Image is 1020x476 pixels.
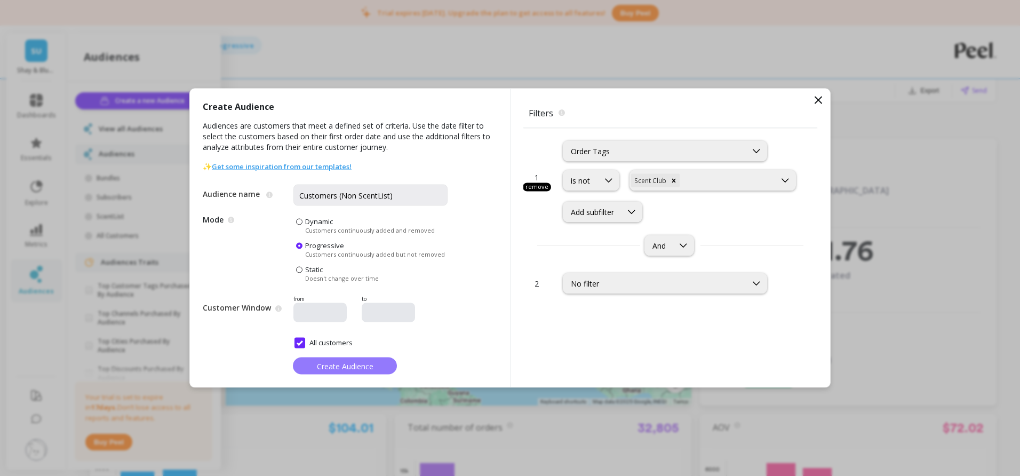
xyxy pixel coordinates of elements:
span: 2 [535,278,539,289]
span: Filters [523,101,817,125]
input: Audience name [293,185,448,206]
div: Scent Club [631,174,668,187]
span: Customers continuously added but not removed [305,250,445,258]
div: is not [571,176,591,186]
p: from [293,295,357,303]
div: And [652,241,666,251]
span: All customers [294,338,353,348]
span: Progressive [305,241,344,250]
div: Remove Scent Club [668,174,680,187]
a: Get some inspiration from our templates! [212,162,352,171]
div: Add subfilter [571,207,614,217]
span: ✨ [203,161,352,172]
div: No filter [571,279,739,289]
button: Create Audience [293,358,397,375]
span: Customers continuously added and removed [305,226,435,234]
div: Order Tags [571,146,739,156]
span: Doesn't change over time [305,274,379,282]
span: Dynamic [305,217,333,226]
span: Audiences are customers that meet a defined set of criteria. Use the date filter to select the cu... [203,121,497,161]
p: to [362,295,423,303]
label: Customer Window [203,302,271,313]
span: Create Audience [317,361,373,371]
span: Mode [203,217,293,282]
span: Static [305,265,323,274]
label: Audience name [203,189,262,200]
span: 1 [535,172,539,183]
div: remove [523,183,551,192]
span: Create Audience [203,101,274,121]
